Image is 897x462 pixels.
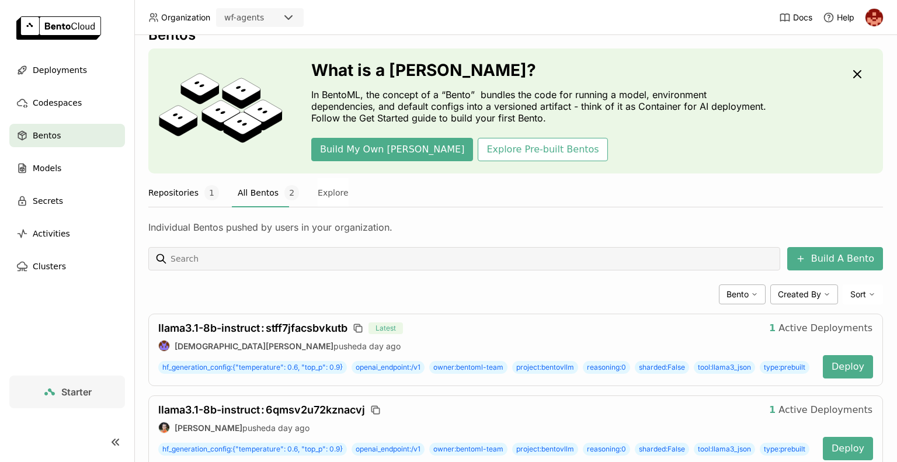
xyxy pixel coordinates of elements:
img: logo [16,16,101,40]
button: 1Active Deployments [760,317,881,340]
a: llama3.1-8b-instruct:stff7jfacsbvkutb [158,322,347,335]
span: Starter [61,386,92,398]
a: Starter [9,376,125,408]
h3: What is a [PERSON_NAME]? [311,61,773,79]
span: : [261,404,265,416]
span: Docs [793,12,812,23]
a: Clusters [9,255,125,278]
button: Explore [318,178,349,207]
a: Deployments [9,58,125,82]
span: sharded:False [635,443,689,456]
span: tool:llama3_json [694,443,755,456]
div: Sort [843,284,883,304]
span: : [261,322,265,334]
div: wf-agents [224,12,264,23]
span: owner:bentoml-team [429,361,507,374]
span: reasoning:0 [583,443,630,456]
span: Bento [726,289,749,300]
div: Created By [770,284,838,304]
a: Secrets [9,189,125,213]
div: pushed [158,340,813,352]
button: Build A Bento [787,247,883,270]
span: a day ago [271,423,310,433]
div: Help [823,12,854,23]
span: openai_endpoint:/v1 [352,443,425,456]
button: 1Active Deployments [760,398,881,422]
button: Repositories [148,178,219,207]
span: Created By [778,289,821,300]
div: Bentos [148,26,883,44]
span: hf_generation_config:{"temperature": 0.6, "top_p": 0.9} [158,443,347,456]
img: Sean Sheng [159,422,169,433]
span: sharded:False [635,361,689,374]
a: llama3.1-8b-instruct:6qmsv2u72kznacvj [158,404,365,416]
a: Docs [779,12,812,23]
span: project:bentovllm [512,443,578,456]
span: Active Deployments [778,322,872,334]
span: owner:bentoml-team [429,443,507,456]
span: Secrets [33,194,63,208]
img: prasanth nandanuru [865,9,883,26]
p: In BentoML, the concept of a “Bento” bundles the code for running a model, environment dependenci... [311,89,773,124]
span: llama3.1-8b-instruct 6qmsv2u72kznacvj [158,404,365,416]
strong: [PERSON_NAME] [175,423,242,433]
span: reasoning:0 [583,361,630,374]
span: llama3.1-8b-instruct stff7jfacsbvkutb [158,322,347,334]
button: Build My Own [PERSON_NAME] [311,138,473,161]
a: Activities [9,222,125,245]
span: Active Deployments [778,404,872,416]
span: Organization [161,12,210,23]
span: Activities [33,227,70,241]
strong: 1 [769,404,776,416]
button: Deploy [823,437,873,460]
span: Help [837,12,854,23]
span: 2 [284,185,299,200]
span: project:bentovllm [512,361,578,374]
a: Models [9,157,125,180]
span: type:prebuilt [760,443,809,456]
input: Search [169,249,776,268]
span: hf_generation_config:{"temperature": 0.6, "top_p": 0.9} [158,361,347,374]
div: Individual Bentos pushed by users in your organization. [148,221,883,233]
span: Models [33,161,61,175]
div: pushed [158,422,813,433]
div: Bento [719,284,766,304]
span: Bentos [33,128,61,143]
span: openai_endpoint:/v1 [352,361,425,374]
span: type:prebuilt [760,361,809,374]
img: cover onboarding [158,72,283,150]
button: Explore Pre-built Bentos [478,138,607,161]
span: Codespaces [33,96,82,110]
span: Latest [368,322,403,334]
strong: 1 [769,322,776,334]
img: Krishna Paleti [159,341,169,351]
button: Deploy [823,355,873,378]
span: tool:llama3_json [694,361,755,374]
span: Clusters [33,259,66,273]
span: Deployments [33,63,87,77]
a: Codespaces [9,91,125,114]
span: a day ago [362,341,401,351]
a: Bentos [9,124,125,147]
span: Sort [850,289,866,300]
input: Selected wf-agents. [265,12,266,24]
span: 1 [204,185,219,200]
button: All Bentos [238,178,299,207]
strong: [DEMOGRAPHIC_DATA][PERSON_NAME] [175,341,333,351]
